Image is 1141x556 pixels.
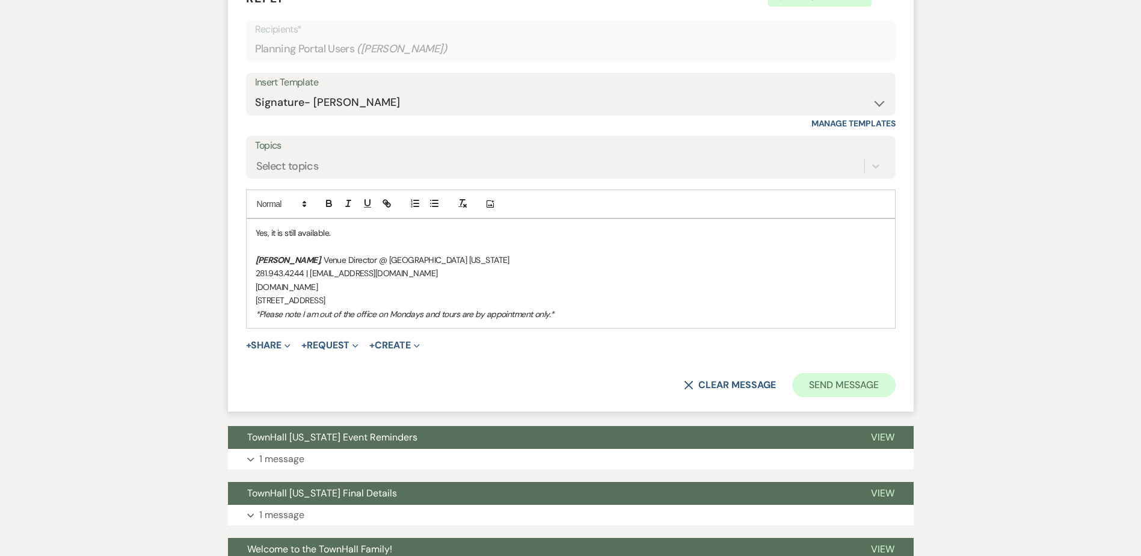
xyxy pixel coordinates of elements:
[852,482,914,505] button: View
[684,380,775,390] button: Clear message
[256,294,886,307] p: [STREET_ADDRESS]
[256,255,321,265] em: [PERSON_NAME]
[256,226,886,239] p: Yes, it is still available.
[871,543,894,555] span: View
[259,507,304,523] p: 1 message
[247,431,417,443] span: TownHall [US_STATE] Event Reminders
[852,426,914,449] button: View
[246,341,291,350] button: Share
[247,487,397,499] span: TownHall [US_STATE] Final Details
[792,373,895,397] button: Send Message
[369,341,375,350] span: +
[256,280,886,294] p: [DOMAIN_NAME]
[247,543,392,555] span: Welcome to the TownHall Family!
[256,253,886,267] p: , Venue Director @ [GEOGRAPHIC_DATA] [US_STATE]
[301,341,358,350] button: Request
[369,341,419,350] button: Create
[871,431,894,443] span: View
[259,451,304,467] p: 1 message
[255,74,887,91] div: Insert Template
[228,505,914,525] button: 1 message
[255,22,887,37] p: Recipients*
[871,487,894,499] span: View
[228,449,914,469] button: 1 message
[228,482,852,505] button: TownHall [US_STATE] Final Details
[246,341,251,350] span: +
[811,118,896,129] a: Manage Templates
[228,426,852,449] button: TownHall [US_STATE] Event Reminders
[256,309,555,320] em: *Please note I am out of the office on Mondays and tours are by appointment only.*
[256,267,886,280] p: 281.943.4244 | [EMAIL_ADDRESS][DOMAIN_NAME]
[301,341,307,350] span: +
[255,37,887,61] div: Planning Portal Users
[357,41,447,57] span: ( [PERSON_NAME] )
[255,137,887,155] label: Topics
[256,158,319,175] div: Select topics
